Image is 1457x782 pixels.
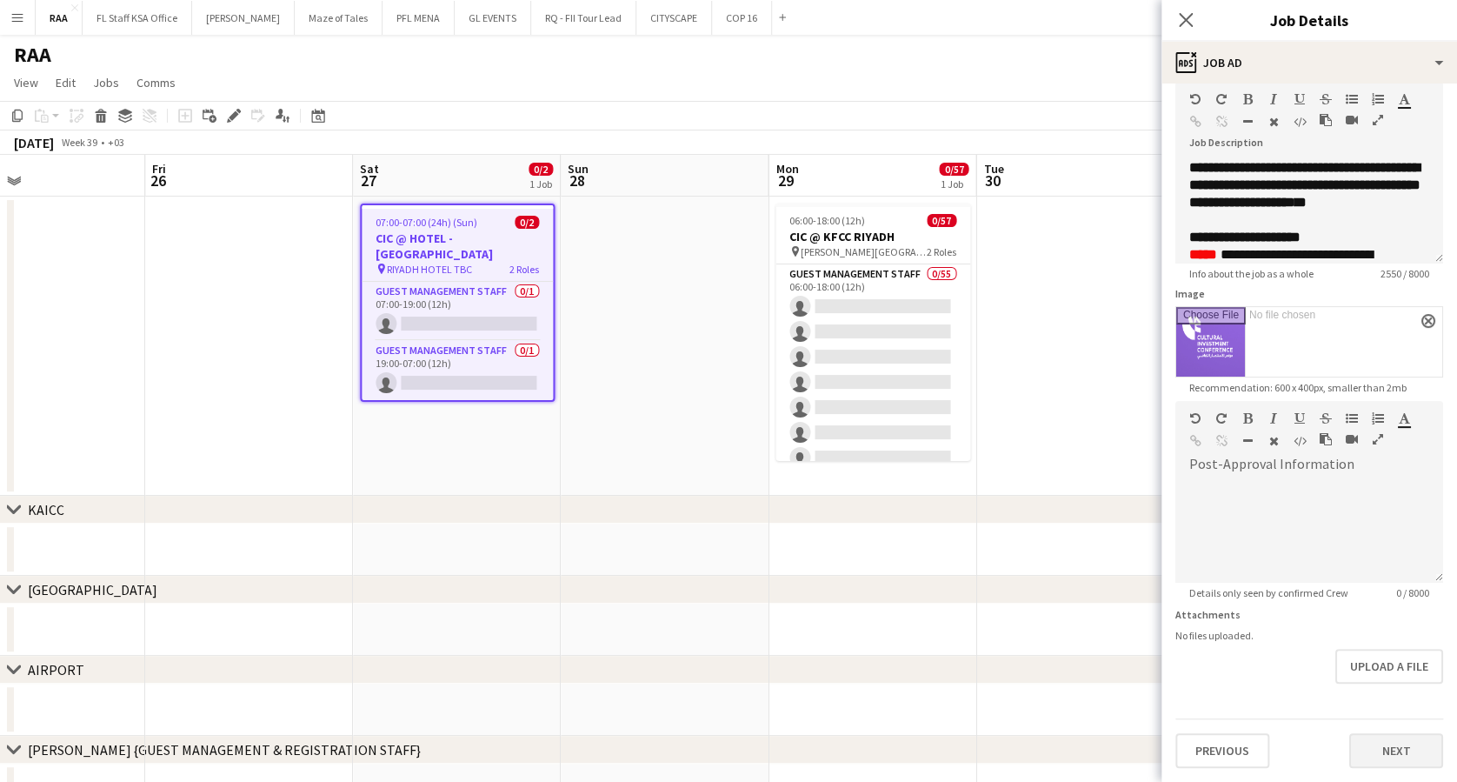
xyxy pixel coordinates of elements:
[981,170,1003,190] span: 30
[362,282,553,341] app-card-role: Guest Management Staff0/107:00-19:00 (12h)
[1346,113,1358,127] button: Insert video
[28,581,157,598] div: [GEOGRAPHIC_DATA]
[1349,733,1443,768] button: Next
[529,163,553,176] span: 0/2
[1215,411,1227,425] button: Redo
[383,1,455,35] button: PFL MENA
[1161,42,1457,84] div: Job Ad
[93,75,119,90] span: Jobs
[56,75,76,90] span: Edit
[1267,92,1280,106] button: Italic
[130,71,183,94] a: Comms
[83,1,192,35] button: FL Staff KSA Office
[1267,115,1280,129] button: Clear Formatting
[1372,92,1384,106] button: Ordered List
[927,245,956,258] span: 2 Roles
[1335,649,1443,684] button: Upload a file
[152,161,166,177] span: Fri
[14,75,38,90] span: View
[1398,92,1410,106] button: Text Color
[1241,92,1254,106] button: Bold
[1346,92,1358,106] button: Unordered List
[1346,411,1358,425] button: Unordered List
[1241,434,1254,448] button: Horizontal Line
[1294,411,1306,425] button: Underline
[362,341,553,400] app-card-role: Guest Management Staff0/119:00-07:00 (12h)
[940,177,968,190] div: 1 Job
[773,170,798,190] span: 29
[515,216,539,229] span: 0/2
[1372,432,1384,446] button: Fullscreen
[136,75,176,90] span: Comms
[49,71,83,94] a: Edit
[57,136,101,149] span: Week 39
[455,1,531,35] button: GL EVENTS
[1175,381,1420,394] span: Recommendation: 600 x 400px, smaller than 2mb
[1175,267,1327,280] span: Info about the job as a whole
[1294,92,1306,106] button: Underline
[801,245,927,258] span: [PERSON_NAME][GEOGRAPHIC_DATA]
[1267,411,1280,425] button: Italic
[1346,432,1358,446] button: Insert video
[387,263,472,276] span: RIYADH HOTEL TBC
[568,161,589,177] span: Sun
[1294,434,1306,448] button: HTML Code
[775,161,798,177] span: Mon
[789,214,865,227] span: 06:00-18:00 (12h)
[939,163,968,176] span: 0/57
[1175,629,1443,642] div: No files uploaded.
[150,170,166,190] span: 26
[1189,92,1201,106] button: Undo
[28,741,421,759] div: [PERSON_NAME] {GUEST MANAGEMENT & REGISTRATION STAFF}
[7,71,45,94] a: View
[1320,92,1332,106] button: Strikethrough
[1241,411,1254,425] button: Bold
[565,170,589,190] span: 28
[376,216,477,229] span: 07:00-07:00 (24h) (Sun)
[28,501,64,518] div: KAICC
[1320,432,1332,446] button: Paste as plain text
[1215,92,1227,106] button: Redo
[362,231,553,262] h3: CIC @ HOTEL - [GEOGRAPHIC_DATA]
[1175,586,1362,599] span: Details only seen by confirmed Crew
[28,661,84,678] div: AIRPORT
[1382,586,1443,599] span: 0 / 8000
[1294,115,1306,129] button: HTML Code
[360,204,555,402] app-job-card: 07:00-07:00 (24h) (Sun)0/2CIC @ HOTEL - [GEOGRAPHIC_DATA] RIYADH HOTEL TBC2 RolesGuest Management...
[1241,115,1254,129] button: Horizontal Line
[529,177,552,190] div: 1 Job
[1267,434,1280,448] button: Clear Formatting
[1320,411,1332,425] button: Strikethrough
[295,1,383,35] button: Maze of Tales
[14,134,54,151] div: [DATE]
[636,1,712,35] button: CITYSCAPE
[36,1,83,35] button: RAA
[509,263,539,276] span: 2 Roles
[775,204,970,461] app-job-card: 06:00-18:00 (12h)0/57CIC @ KFCC RIYADH [PERSON_NAME][GEOGRAPHIC_DATA]2 RolesGuest Management Staf...
[1175,608,1241,621] label: Attachments
[1161,9,1457,31] h3: Job Details
[1320,113,1332,127] button: Paste as plain text
[531,1,636,35] button: RQ - FII Tour Lead
[1189,411,1201,425] button: Undo
[357,170,379,190] span: 27
[1175,733,1269,768] button: Previous
[927,214,956,227] span: 0/57
[1372,411,1384,425] button: Ordered List
[192,1,295,35] button: [PERSON_NAME]
[14,42,51,68] h1: RAA
[1398,411,1410,425] button: Text Color
[983,161,1003,177] span: Tue
[108,136,124,149] div: +03
[712,1,772,35] button: COP 16
[360,161,379,177] span: Sat
[86,71,126,94] a: Jobs
[1372,113,1384,127] button: Fullscreen
[1367,267,1443,280] span: 2550 / 8000
[775,229,970,244] h3: CIC @ KFCC RIYADH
